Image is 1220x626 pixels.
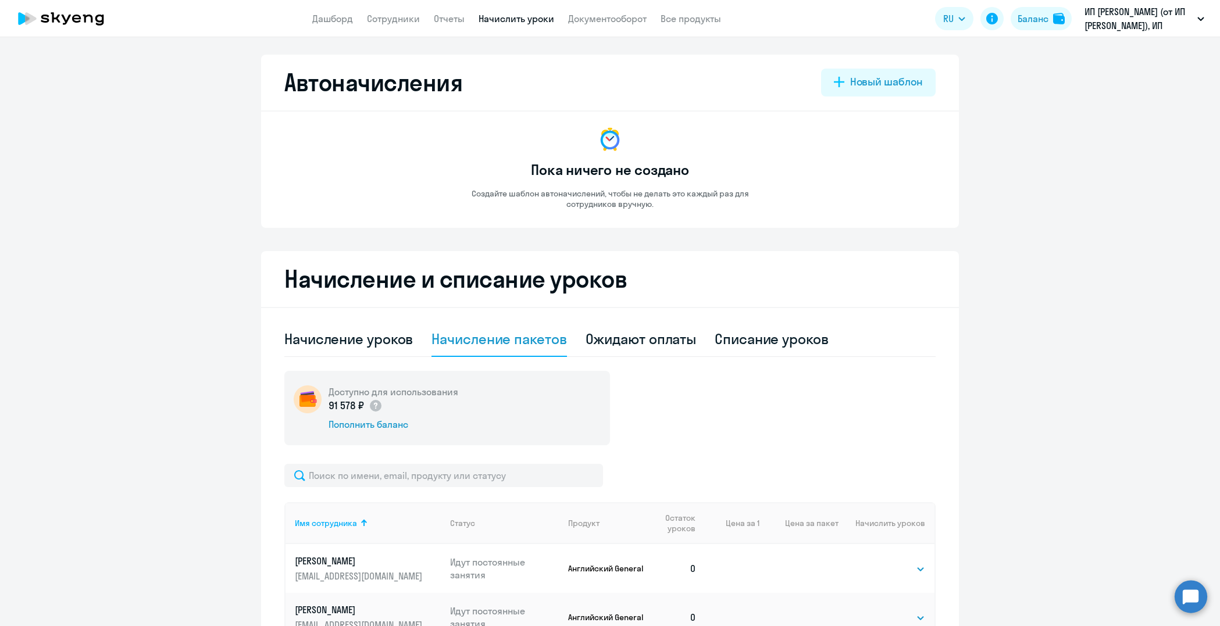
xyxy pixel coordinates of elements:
[312,13,353,24] a: Дашборд
[447,188,773,209] p: Создайте шаблон автоначислений, чтобы не делать это каждый раз для сотрудников вручную.
[284,330,413,348] div: Начисление уроков
[284,265,936,293] h2: Начисление и списание уроков
[1018,12,1048,26] div: Баланс
[479,13,554,24] a: Начислить уроки
[759,502,839,544] th: Цена за пакет
[329,385,458,398] h5: Доступно для использования
[295,603,425,616] p: [PERSON_NAME]
[568,13,647,24] a: Документооборот
[1011,7,1072,30] button: Балансbalance
[656,513,695,534] span: Остаток уроков
[586,330,697,348] div: Ожидают оплаты
[294,385,322,413] img: wallet-circle.png
[434,13,465,24] a: Отчеты
[295,555,425,567] p: [PERSON_NAME]
[295,570,425,582] p: [EMAIL_ADDRESS][DOMAIN_NAME]
[284,69,462,96] h2: Автоначисления
[295,555,441,582] a: [PERSON_NAME][EMAIL_ADDRESS][DOMAIN_NAME]
[656,513,706,534] div: Остаток уроков
[943,12,954,26] span: RU
[568,563,647,574] p: Английский General
[450,556,559,581] p: Идут постоянные занятия
[367,13,420,24] a: Сотрудники
[568,518,647,528] div: Продукт
[596,126,624,153] img: no-data
[1053,13,1065,24] img: balance
[568,612,647,623] p: Английский General
[295,518,441,528] div: Имя сотрудника
[661,13,721,24] a: Все продукты
[821,69,936,96] button: Новый шаблон
[531,160,689,179] h3: Пока ничего не создано
[1079,5,1210,33] button: ИП [PERSON_NAME] (от ИП [PERSON_NAME]), ИП [PERSON_NAME]
[329,398,383,413] p: 91 578 ₽
[935,7,973,30] button: RU
[850,74,923,90] div: Новый шаблон
[450,518,559,528] div: Статус
[715,330,829,348] div: Списание уроков
[706,502,759,544] th: Цена за 1
[647,544,706,593] td: 0
[568,518,600,528] div: Продукт
[450,518,475,528] div: Статус
[431,330,566,348] div: Начисление пакетов
[839,502,934,544] th: Начислить уроков
[329,418,458,431] div: Пополнить баланс
[284,464,603,487] input: Поиск по имени, email, продукту или статусу
[295,518,357,528] div: Имя сотрудника
[1085,5,1193,33] p: ИП [PERSON_NAME] (от ИП [PERSON_NAME]), ИП [PERSON_NAME]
